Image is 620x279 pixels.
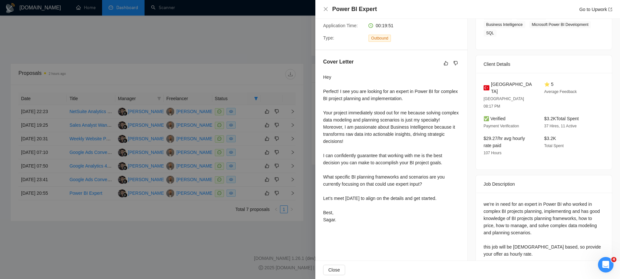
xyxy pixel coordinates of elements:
[453,61,458,66] span: dislike
[323,6,328,12] span: close
[444,61,448,66] span: like
[544,144,564,148] span: Total Spent
[376,23,393,28] span: 00:19:51
[484,175,604,193] div: Job Description
[484,151,501,155] span: 107 Hours
[598,257,614,273] iframe: Intercom live chat
[491,81,534,95] span: [GEOGRAPHIC_DATA]
[484,21,525,28] span: Business Intelligence
[484,116,506,121] span: ✅ Verified
[323,265,345,275] button: Close
[368,35,391,42] span: Outbound
[323,6,328,12] button: Close
[323,74,460,223] div: Hey Perfect! I see you are looking for an expert in Power BI for complex BI project planning and ...
[332,5,377,13] h4: Power BI Expert
[484,97,524,109] span: [GEOGRAPHIC_DATA] 08:17 PM
[323,35,334,41] span: Type:
[484,84,489,91] img: 🇹🇷
[323,23,358,28] span: Application Time:
[608,7,612,11] span: export
[452,59,460,67] button: dislike
[484,201,604,258] div: we're in need for an expert in Power BI who worked in complex BI projects planning, implementing ...
[368,23,373,28] span: clock-circle
[484,136,525,148] span: $29.27/hr avg hourly rate paid
[579,7,612,12] a: Go to Upworkexport
[529,21,591,28] span: Microsoft Power BI Development
[611,257,616,262] span: 4
[328,266,340,273] span: Close
[442,59,450,67] button: like
[544,89,577,94] span: Average Feedback
[484,29,497,37] span: SQL
[484,55,604,73] div: Client Details
[323,58,354,66] h5: Cover Letter
[544,124,577,128] span: 37 Hires, 11 Active
[544,116,579,121] span: $3.2K Total Spent
[544,136,556,141] span: $3.2K
[484,124,519,128] span: Payment Verification
[544,82,554,87] span: ⭐ 5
